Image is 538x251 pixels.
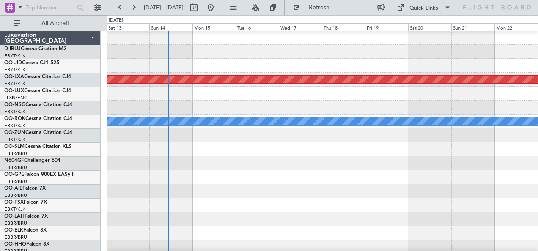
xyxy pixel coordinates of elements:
a: OO-SLMCessna Citation XLS [4,144,71,149]
input: Trip Number [26,1,74,14]
div: Thu 18 [322,23,365,31]
a: EBBR/BRU [4,178,27,185]
span: OO-LXA [4,74,24,79]
a: OO-GPEFalcon 900EX EASy II [4,172,74,177]
div: Wed 17 [279,23,322,31]
div: Mon 22 [494,23,538,31]
a: OO-LAHFalcon 7X [4,214,48,219]
button: All Aircraft [9,16,92,30]
a: OO-AIEFalcon 7X [4,186,46,191]
div: Sat 13 [107,23,150,31]
span: [DATE] - [DATE] [144,4,184,11]
div: [DATE] [109,17,123,24]
a: EBKT/KJK [4,81,25,87]
span: N604GF [4,158,24,163]
span: OO-ZUN [4,130,25,135]
span: OO-LAH [4,214,25,219]
a: LFSN/ENC [4,95,27,101]
div: Sun 21 [451,23,494,31]
a: EBBR/BRU [4,192,27,199]
div: Sat 20 [408,23,451,31]
span: OO-HHO [4,242,26,247]
a: EBBR/BRU [4,150,27,157]
span: D-IBLU [4,46,21,52]
button: Quick Links [393,1,455,14]
a: OO-JIDCessna CJ1 525 [4,60,59,65]
a: EBKT/KJK [4,123,25,129]
div: Tue 16 [236,23,279,31]
a: EBKT/KJK [4,53,25,59]
span: Refresh [302,5,337,11]
a: OO-NSGCessna Citation CJ4 [4,102,72,107]
a: OO-ROKCessna Citation CJ4 [4,116,72,121]
span: All Aircraft [22,20,89,26]
a: OO-LXACessna Citation CJ4 [4,74,71,79]
div: Fri 19 [365,23,408,31]
a: EBBR/BRU [4,234,27,240]
span: OO-JID [4,60,22,65]
span: OO-ROK [4,116,25,121]
a: D-IBLUCessna Citation M2 [4,46,66,52]
a: OO-FSXFalcon 7X [4,200,47,205]
span: OO-NSG [4,102,25,107]
span: OO-GPE [4,172,24,177]
a: OO-ELKFalcon 8X [4,228,47,233]
a: EBKT/KJK [4,67,25,73]
span: OO-LUX [4,88,24,93]
span: OO-SLM [4,144,25,149]
a: OO-LUXCessna Citation CJ4 [4,88,71,93]
div: Mon 15 [192,23,236,31]
a: OO-ZUNCessna Citation CJ4 [4,130,72,135]
a: N604GFChallenger 604 [4,158,60,163]
button: Refresh [289,1,340,14]
a: EBKT/KJK [4,109,25,115]
div: Sun 14 [149,23,192,31]
div: Quick Links [409,4,438,13]
a: EBBR/BRU [4,220,27,226]
a: OO-HHOFalcon 8X [4,242,49,247]
span: OO-ELK [4,228,23,233]
a: EBKT/KJK [4,136,25,143]
span: OO-FSX [4,200,24,205]
span: OO-AIE [4,186,22,191]
a: EBBR/BRU [4,164,27,171]
a: EBKT/KJK [4,206,25,213]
